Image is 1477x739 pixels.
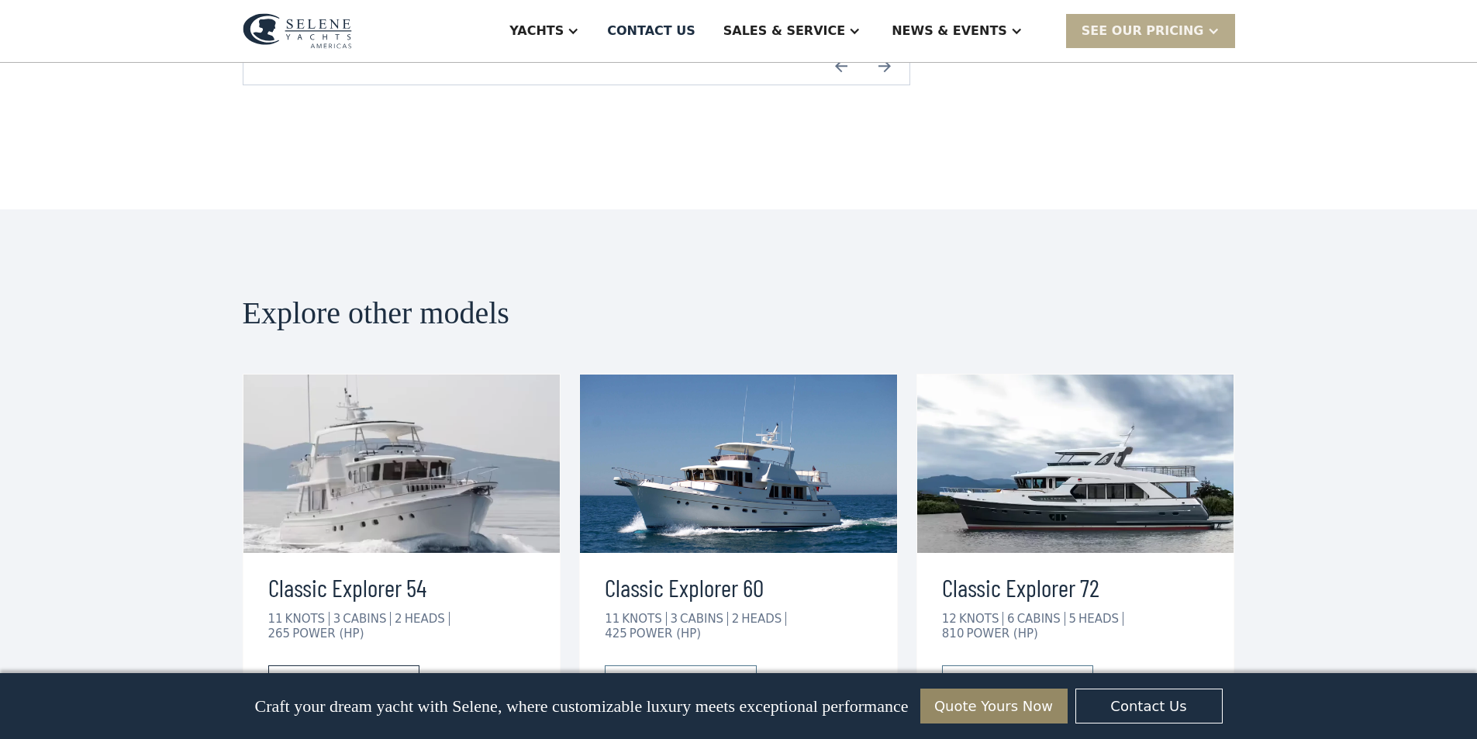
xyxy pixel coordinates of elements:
[4,678,14,688] input: I want to subscribe to your Newsletter.Unsubscribe any time by clicking the link at the bottom of...
[292,627,364,641] div: POWER (HP)
[268,627,291,641] div: 265
[4,630,240,655] span: Reply STOP to unsubscribe at any time.
[942,568,1210,606] h3: Classic Explorer 72
[18,630,186,641] strong: Yes, I’d like to receive SMS updates.
[1066,14,1235,47] div: SEE Our Pricing
[732,612,740,626] div: 2
[942,612,957,626] div: 12
[1082,22,1204,40] div: SEE Our Pricing
[4,629,14,639] input: Yes, I’d like to receive SMS updates.Reply STOP to unsubscribe at any time.
[605,568,872,606] h3: Classic Explorer 60
[333,612,341,626] div: 3
[866,47,903,85] a: Next slide
[670,612,678,626] div: 3
[343,612,391,626] div: CABINS
[723,22,845,40] div: Sales & Service
[823,47,860,85] a: Previous slide
[2,529,247,570] span: Tick the box below to receive occasional updates, exclusive offers, and VIP access via text message.
[268,568,536,606] h3: Classic Explorer 54
[605,612,619,626] div: 11
[866,47,903,85] img: icon
[680,612,728,626] div: CABINS
[959,612,1003,626] div: KNOTS
[1075,689,1223,723] a: Contact Us
[741,612,786,626] div: HEADS
[1068,612,1076,626] div: 5
[1017,612,1065,626] div: CABINS
[605,627,627,641] div: 425
[243,296,1235,330] h2: Explore other models
[405,612,450,626] div: HEADS
[254,696,908,717] p: Craft your dream yacht with Selene, where customizable luxury meets exceptional performance
[243,13,352,49] img: logo
[823,47,860,85] img: icon
[2,580,241,607] span: We respect your time - only the good stuff, never spam.
[892,22,1007,40] div: News & EVENTS
[605,665,756,698] a: view details
[285,612,330,626] div: KNOTS
[4,679,247,718] span: Unsubscribe any time by clicking the link at the bottom of any message
[942,665,1093,698] a: view details
[607,22,695,40] div: Contact US
[268,612,283,626] div: 11
[966,627,1037,641] div: POWER (HP)
[395,612,402,626] div: 2
[1007,612,1015,626] div: 6
[509,22,564,40] div: Yachts
[4,679,142,704] strong: I want to subscribe to your Newsletter.
[630,627,701,641] div: POWER (HP)
[942,627,965,641] div: 810
[920,689,1068,723] a: Quote Yours Now
[1078,612,1123,626] div: HEADS
[268,665,419,698] a: view details
[622,612,666,626] div: KNOTS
